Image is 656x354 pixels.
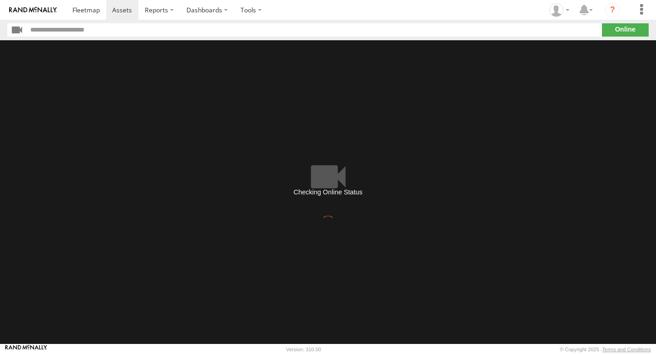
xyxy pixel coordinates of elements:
[5,345,47,354] a: Visit our Website
[286,347,321,352] div: Version: 310.00
[602,347,651,352] a: Terms and Conditions
[9,7,57,13] img: rand-logo.svg
[605,3,620,17] i: ?
[546,3,573,17] div: Chino Castillo
[560,347,651,352] div: © Copyright 2025 -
